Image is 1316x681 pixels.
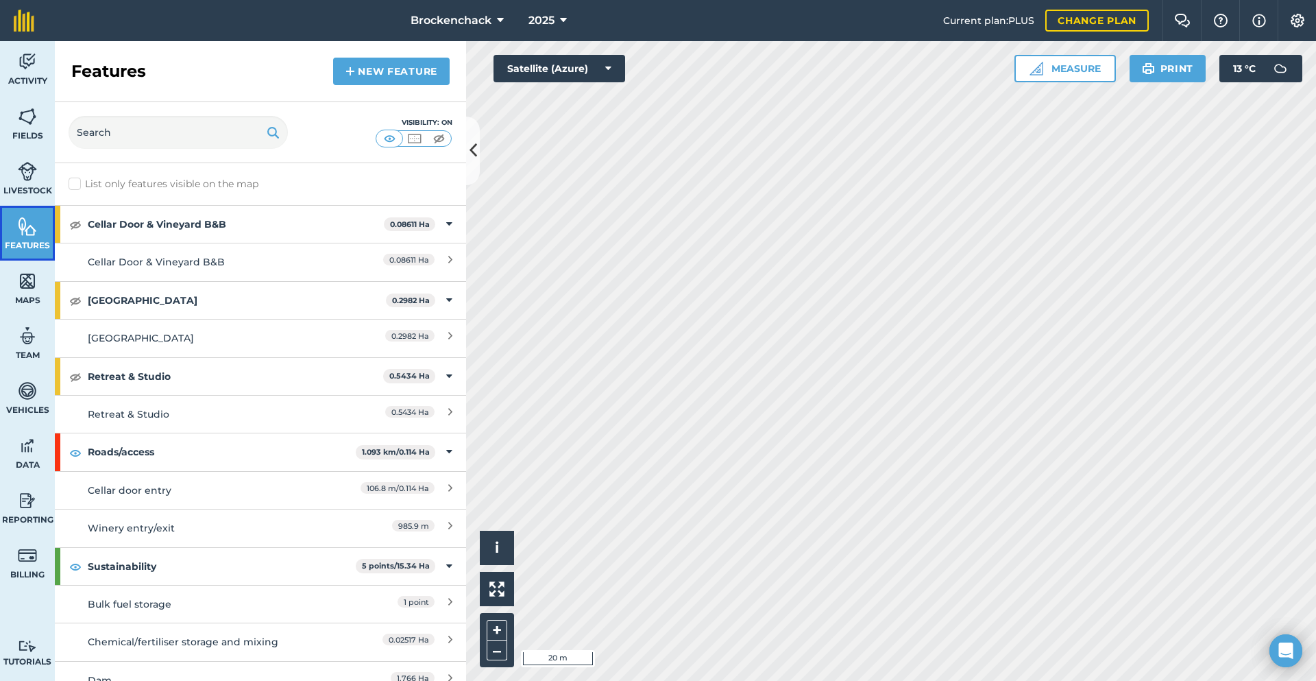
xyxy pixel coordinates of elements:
[18,271,37,291] img: svg+xml;base64,PHN2ZyB4bWxucz0iaHR0cDovL3d3dy53My5vcmcvMjAwMC9zdmciIHdpZHRoPSI1NiIgaGVpZ2h0PSI2MC...
[88,254,331,270] div: Cellar Door & Vineyard B&B
[18,545,37,566] img: svg+xml;base64,PD94bWwgdmVyc2lvbj0iMS4wIiBlbmNvZGluZz0idXRmLTgiPz4KPCEtLSBHZW5lcmF0b3I6IEFkb2JlIE...
[55,358,466,395] div: Retreat & Studio0.5434 Ha
[69,116,288,149] input: Search
[493,55,625,82] button: Satellite (Azure)
[55,319,466,357] a: [GEOGRAPHIC_DATA]0.2982 Ha
[88,634,331,649] div: Chemical/fertiliser storage and mixing
[267,124,280,141] img: svg+xml;base64,PHN2ZyB4bWxucz0iaHR0cDovL3d3dy53My5vcmcvMjAwMC9zdmciIHdpZHRoPSIxOSIgaGVpZ2h0PSIyNC...
[385,330,435,342] span: 0.2982 Ha
[1267,55,1294,82] img: svg+xml;base64,PD94bWwgdmVyc2lvbj0iMS4wIiBlbmNvZGluZz0idXRmLTgiPz4KPCEtLSBHZW5lcmF0b3I6IEFkb2JlIE...
[55,509,466,547] a: Winery entry/exit985.9 m
[398,596,435,608] span: 1 point
[18,435,37,456] img: svg+xml;base64,PD94bWwgdmVyc2lvbj0iMS4wIiBlbmNvZGluZz0idXRmLTgiPz4KPCEtLSBHZW5lcmF0b3I6IEFkb2JlIE...
[1045,10,1149,32] a: Change plan
[18,326,37,346] img: svg+xml;base64,PD94bWwgdmVyc2lvbj0iMS4wIiBlbmNvZGluZz0idXRmLTgiPz4KPCEtLSBHZW5lcmF0b3I6IEFkb2JlIE...
[943,13,1034,28] span: Current plan : PLUS
[88,282,386,319] strong: [GEOGRAPHIC_DATA]
[14,10,34,32] img: fieldmargin Logo
[480,531,514,565] button: i
[1174,14,1191,27] img: Two speech bubbles overlapping with the left bubble in the forefront
[88,206,384,243] strong: Cellar Door & Vineyard B&B
[361,482,435,494] span: 106.8 m / 0.114 Ha
[487,641,507,660] button: –
[1213,14,1229,27] img: A question mark icon
[69,368,82,385] img: svg+xml;base64,PHN2ZyB4bWxucz0iaHR0cDovL3d3dy53My5vcmcvMjAwMC9zdmciIHdpZHRoPSIxOCIgaGVpZ2h0PSIyNC...
[88,521,331,536] div: Winery entry/exit
[383,254,435,265] span: 0.08611 Ha
[495,539,499,556] span: i
[55,623,466,660] a: Chemical/fertiliser storage and mixing0.02517 Ha
[362,447,430,457] strong: 1.093 km / 0.114 Ha
[487,620,507,641] button: +
[88,358,383,395] strong: Retreat & Studio
[71,60,146,82] h2: Features
[88,433,356,470] strong: Roads/access
[345,63,355,80] img: svg+xml;base64,PHN2ZyB4bWxucz0iaHR0cDovL3d3dy53My5vcmcvMjAwMC9zdmciIHdpZHRoPSIxNCIgaGVpZ2h0PSIyNC...
[18,216,37,237] img: svg+xml;base64,PHN2ZyB4bWxucz0iaHR0cDovL3d3dy53My5vcmcvMjAwMC9zdmciIHdpZHRoPSI1NiIgaGVpZ2h0PSI2MC...
[18,51,37,72] img: svg+xml;base64,PD94bWwgdmVyc2lvbj0iMS4wIiBlbmNvZGluZz0idXRmLTgiPz4KPCEtLSBHZW5lcmF0b3I6IEFkb2JlIE...
[18,381,37,401] img: svg+xml;base64,PD94bWwgdmVyc2lvbj0iMS4wIiBlbmNvZGluZz0idXRmLTgiPz4KPCEtLSBHZW5lcmF0b3I6IEFkb2JlIE...
[1130,55,1206,82] button: Print
[1269,634,1302,667] div: Open Intercom Messenger
[489,582,504,597] img: Four arrows, one pointing top left, one top right, one bottom right and the last bottom left
[362,561,430,571] strong: 5 points / 15.34 Ha
[88,407,331,422] div: Retreat & Studio
[88,597,331,612] div: Bulk fuel storage
[1029,62,1043,75] img: Ruler icon
[528,12,555,29] span: 2025
[55,471,466,509] a: Cellar door entry106.8 m/0.114 Ha
[55,548,466,585] div: Sustainability5 points/15.34 Ha
[18,106,37,127] img: svg+xml;base64,PHN2ZyB4bWxucz0iaHR0cDovL3d3dy53My5vcmcvMjAwMC9zdmciIHdpZHRoPSI1NiIgaGVpZ2h0PSI2MC...
[18,640,37,653] img: svg+xml;base64,PD94bWwgdmVyc2lvbj0iMS4wIiBlbmNvZGluZz0idXRmLTgiPz4KPCEtLSBHZW5lcmF0b3I6IEFkb2JlIE...
[69,292,82,309] img: svg+xml;base64,PHN2ZyB4bWxucz0iaHR0cDovL3d3dy53My5vcmcvMjAwMC9zdmciIHdpZHRoPSIxOCIgaGVpZ2h0PSIyNC...
[88,483,331,498] div: Cellar door entry
[55,395,466,433] a: Retreat & Studio0.5434 Ha
[376,117,452,128] div: Visibility: On
[55,282,466,319] div: [GEOGRAPHIC_DATA]0.2982 Ha
[1014,55,1116,82] button: Measure
[1142,60,1155,77] img: svg+xml;base64,PHN2ZyB4bWxucz0iaHR0cDovL3d3dy53My5vcmcvMjAwMC9zdmciIHdpZHRoPSIxOSIgaGVpZ2h0PSIyNC...
[1289,14,1306,27] img: A cog icon
[1233,55,1256,82] span: 13 ° C
[18,490,37,511] img: svg+xml;base64,PD94bWwgdmVyc2lvbj0iMS4wIiBlbmNvZGluZz0idXRmLTgiPz4KPCEtLSBHZW5lcmF0b3I6IEFkb2JlIE...
[406,132,423,145] img: svg+xml;base64,PHN2ZyB4bWxucz0iaHR0cDovL3d3dy53My5vcmcvMjAwMC9zdmciIHdpZHRoPSI1MCIgaGVpZ2h0PSI0MC...
[411,12,491,29] span: Brockenchack
[381,132,398,145] img: svg+xml;base64,PHN2ZyB4bWxucz0iaHR0cDovL3d3dy53My5vcmcvMjAwMC9zdmciIHdpZHRoPSI1MCIgaGVpZ2h0PSI0MC...
[18,161,37,182] img: svg+xml;base64,PD94bWwgdmVyc2lvbj0iMS4wIiBlbmNvZGluZz0idXRmLTgiPz4KPCEtLSBHZW5lcmF0b3I6IEFkb2JlIE...
[390,219,430,229] strong: 0.08611 Ha
[385,406,435,418] span: 0.5434 Ha
[1219,55,1302,82] button: 13 °C
[392,520,435,531] span: 985.9 m
[333,58,450,85] a: New feature
[392,296,430,305] strong: 0.2982 Ha
[55,206,466,243] div: Cellar Door & Vineyard B&B0.08611 Ha
[382,634,435,645] span: 0.02517 Ha
[1252,12,1266,29] img: svg+xml;base64,PHN2ZyB4bWxucz0iaHR0cDovL3d3dy53My5vcmcvMjAwMC9zdmciIHdpZHRoPSIxNyIgaGVpZ2h0PSIxNy...
[88,331,331,346] div: [GEOGRAPHIC_DATA]
[389,371,430,381] strong: 0.5434 Ha
[55,243,466,280] a: Cellar Door & Vineyard B&B0.08611 Ha
[69,216,82,232] img: svg+xml;base64,PHN2ZyB4bWxucz0iaHR0cDovL3d3dy53My5vcmcvMjAwMC9zdmciIHdpZHRoPSIxOCIgaGVpZ2h0PSIyNC...
[430,132,448,145] img: svg+xml;base64,PHN2ZyB4bWxucz0iaHR0cDovL3d3dy53My5vcmcvMjAwMC9zdmciIHdpZHRoPSI1MCIgaGVpZ2h0PSI0MC...
[88,548,356,585] strong: Sustainability
[55,585,466,623] a: Bulk fuel storage1 point
[55,433,466,470] div: Roads/access1.093 km/0.114 Ha
[69,558,82,575] img: svg+xml;base64,PHN2ZyB4bWxucz0iaHR0cDovL3d3dy53My5vcmcvMjAwMC9zdmciIHdpZHRoPSIxOCIgaGVpZ2h0PSIyNC...
[69,177,258,191] label: List only features visible on the map
[69,444,82,461] img: svg+xml;base64,PHN2ZyB4bWxucz0iaHR0cDovL3d3dy53My5vcmcvMjAwMC9zdmciIHdpZHRoPSIxOCIgaGVpZ2h0PSIyNC...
